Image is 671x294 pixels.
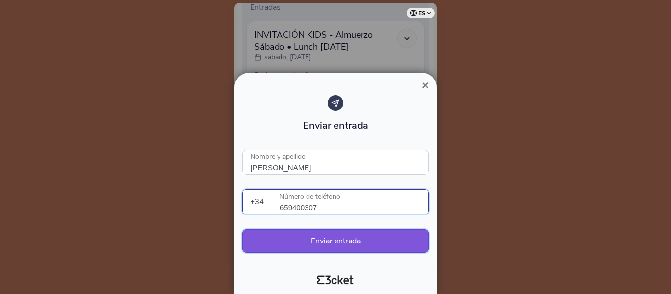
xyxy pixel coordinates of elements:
span: × [422,79,429,92]
input: Nombre y apellido [242,150,429,175]
span: Enviar entrada [303,119,368,132]
label: Nombre y apellido [242,150,314,164]
label: Número de teléfono [272,190,429,204]
button: Enviar entrada [242,229,429,253]
input: Número de teléfono [280,190,428,214]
